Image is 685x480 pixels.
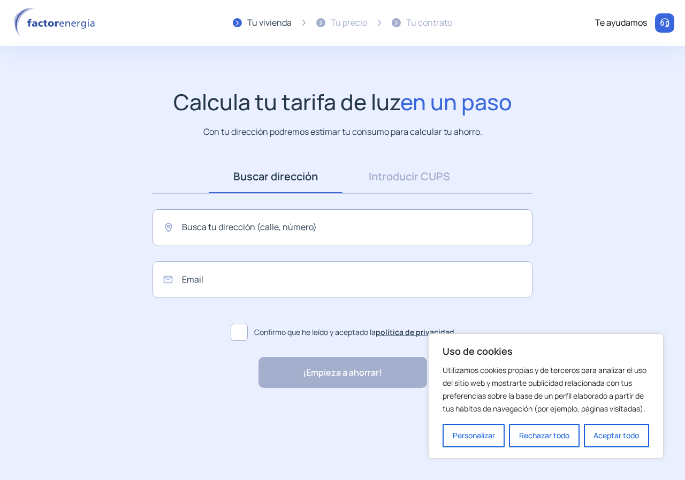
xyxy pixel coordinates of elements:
[342,160,476,193] a: Introducir CUPS
[428,333,664,459] div: Uso de cookies
[209,160,342,193] a: Buscar dirección
[443,424,505,447] button: Personalizar
[173,89,512,115] h1: Calcula tu tarifa de luz
[376,327,454,337] a: política de privacidad
[443,364,649,415] p: Utilizamos cookies propias y de terceros para analizar el uso del sitio web y mostrarte publicida...
[11,7,102,39] img: logo factor
[400,87,512,117] span: en un paso
[254,326,454,338] span: Confirmo que he leído y aceptado la
[584,424,649,447] button: Aceptar todo
[443,345,649,357] p: Uso de cookies
[331,16,367,30] div: Tu precio
[406,16,452,30] div: Tu contrato
[203,125,482,139] p: Con tu dirección podremos estimar tu consumo para calcular tu ahorro.
[247,16,292,30] div: Tu vivienda
[659,18,670,28] img: llamar
[509,424,579,447] button: Rechazar todo
[595,16,647,30] div: Te ayudamos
